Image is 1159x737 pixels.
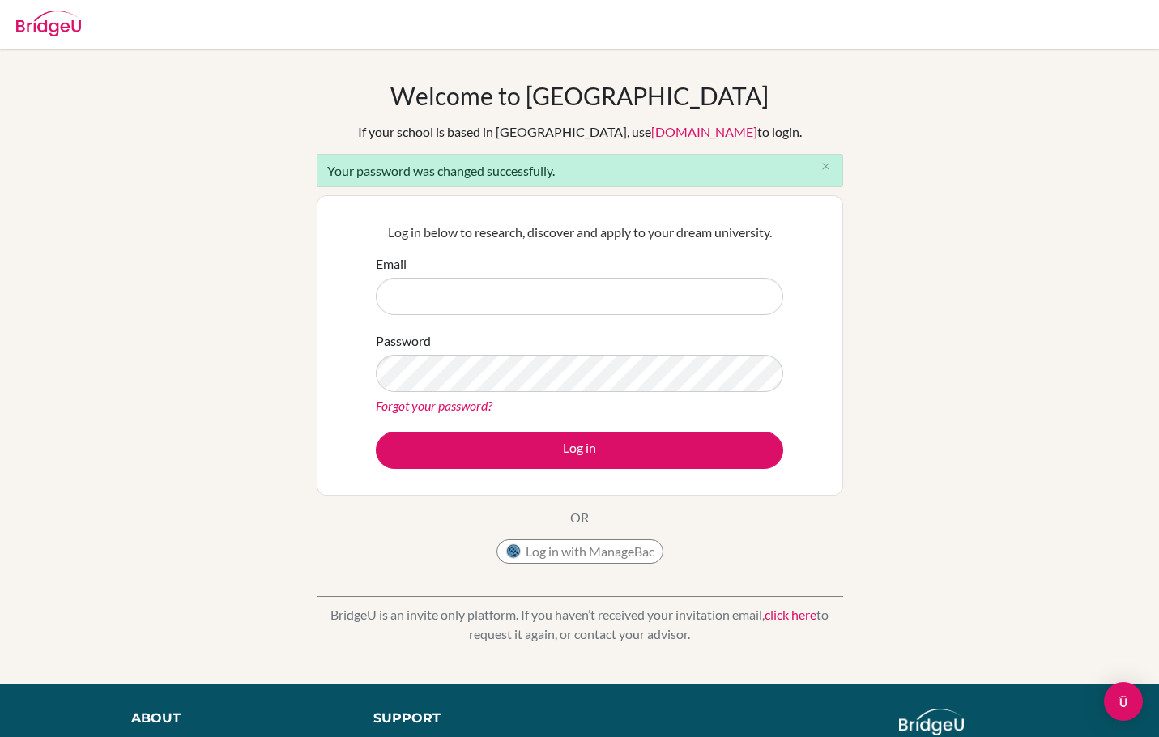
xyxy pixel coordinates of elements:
[496,539,663,564] button: Log in with ManageBac
[317,154,843,187] div: Your password was changed successfully.
[390,81,769,110] h1: Welcome to [GEOGRAPHIC_DATA]
[651,124,757,139] a: [DOMAIN_NAME]
[16,11,81,36] img: Bridge-U
[376,254,407,274] label: Email
[820,160,832,173] i: close
[373,709,563,728] div: Support
[376,223,783,242] p: Log in below to research, discover and apply to your dream university.
[358,122,802,142] div: If your school is based in [GEOGRAPHIC_DATA], use to login.
[376,331,431,351] label: Password
[810,155,842,179] button: Close
[376,432,783,469] button: Log in
[131,709,337,728] div: About
[1104,682,1143,721] div: Open Intercom Messenger
[317,605,843,644] p: BridgeU is an invite only platform. If you haven’t received your invitation email, to request it ...
[899,709,965,735] img: logo_white@2x-f4f0deed5e89b7ecb1c2cc34c3e3d731f90f0f143d5ea2071677605dd97b5244.png
[376,398,492,413] a: Forgot your password?
[570,508,589,527] p: OR
[765,607,816,622] a: click here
